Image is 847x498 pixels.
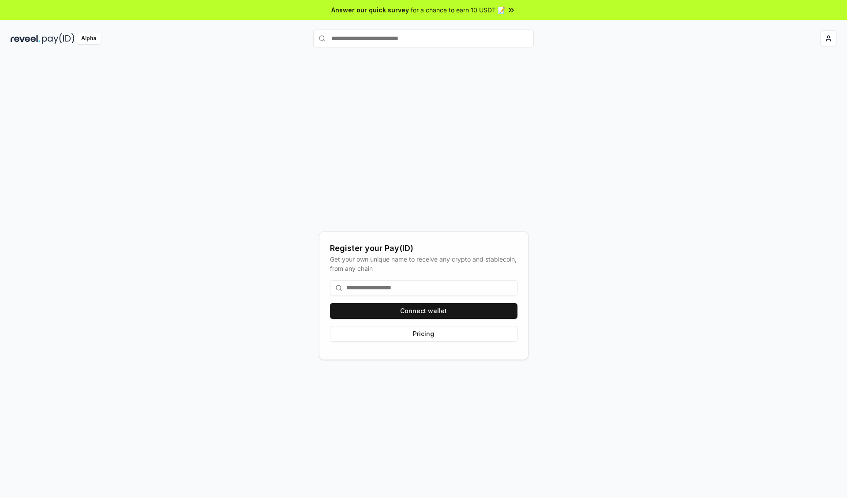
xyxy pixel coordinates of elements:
img: reveel_dark [11,33,40,44]
button: Pricing [330,326,517,342]
div: Alpha [76,33,101,44]
span: Answer our quick survey [331,5,409,15]
button: Connect wallet [330,303,517,319]
img: pay_id [42,33,75,44]
div: Register your Pay(ID) [330,242,517,255]
div: Get your own unique name to receive any crypto and stablecoin, from any chain [330,255,517,273]
span: for a chance to earn 10 USDT 📝 [411,5,505,15]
